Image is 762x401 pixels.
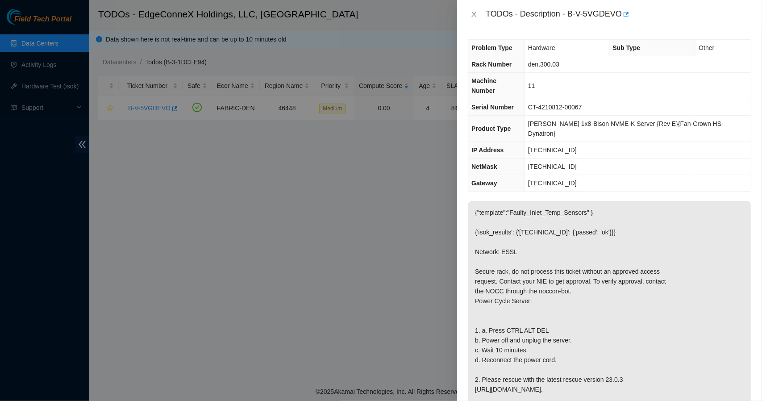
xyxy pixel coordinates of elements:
span: NetMask [471,163,497,170]
span: Problem Type [471,44,512,51]
div: TODOs - Description - B-V-5VGDEVO [486,7,751,21]
span: Machine Number [471,77,496,94]
button: Close [468,10,480,19]
span: 11 [528,82,535,89]
span: IP Address [471,146,504,154]
span: Other [699,44,714,51]
span: Rack Number [471,61,512,68]
span: [PERSON_NAME] 1x8-Bison NVME-K Server {Rev E}{Fan-Crown HS-Dynatron} [528,120,724,137]
span: Gateway [471,180,497,187]
span: Product Type [471,125,511,132]
span: [TECHNICAL_ID] [528,163,577,170]
span: Sub Type [612,44,640,51]
span: den.300.03 [528,61,559,68]
span: [TECHNICAL_ID] [528,180,577,187]
span: Hardware [528,44,555,51]
span: Serial Number [471,104,514,111]
span: [TECHNICAL_ID] [528,146,577,154]
span: close [471,11,478,18]
span: CT-4210812-00067 [528,104,582,111]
